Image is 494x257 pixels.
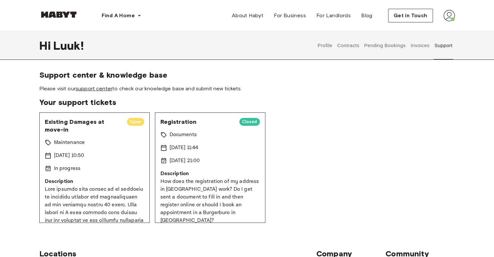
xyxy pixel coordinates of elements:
[361,12,373,19] span: Blog
[160,170,260,178] p: Description
[394,12,427,19] span: Get in Touch
[76,85,112,92] a: support center
[45,118,122,134] span: Existing Damages at move-in
[232,12,263,19] span: About Habyt
[39,11,78,18] img: Habyt
[45,178,144,186] p: Description
[160,178,260,225] p: How does the registration of my address in [GEOGRAPHIC_DATA] work? Do I get sent a document to fi...
[170,131,197,139] p: Documents
[54,139,85,147] p: Maintenance
[170,144,198,152] p: [DATE] 11:44
[356,9,378,22] a: Blog
[53,39,84,52] span: Luuk !
[410,31,430,60] button: Invoices
[363,31,407,60] button: Pending Bookings
[316,12,351,19] span: For Landlords
[388,9,433,22] button: Get in Touch
[39,70,455,80] span: Support center & knowledge base
[96,9,146,22] button: Find A Home
[336,31,360,60] button: Contracts
[54,165,81,173] p: In progress
[54,152,84,160] p: [DATE] 10:50
[102,12,135,19] span: Find A Home
[443,10,455,21] img: avatar
[269,9,311,22] a: For Business
[170,157,200,165] p: [DATE] 21:00
[434,31,453,60] button: Support
[127,119,144,125] span: Open
[39,39,53,52] span: Hi
[311,9,356,22] a: For Landlords
[317,31,333,60] button: Profile
[315,31,455,60] div: user profile tabs
[39,97,455,107] span: Your support tickets
[160,118,234,126] span: Registration
[274,12,306,19] span: For Business
[239,119,260,125] span: Closed
[227,9,269,22] a: About Habyt
[39,85,455,92] span: Please visit our to check our knowledge base and submit new tickets.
